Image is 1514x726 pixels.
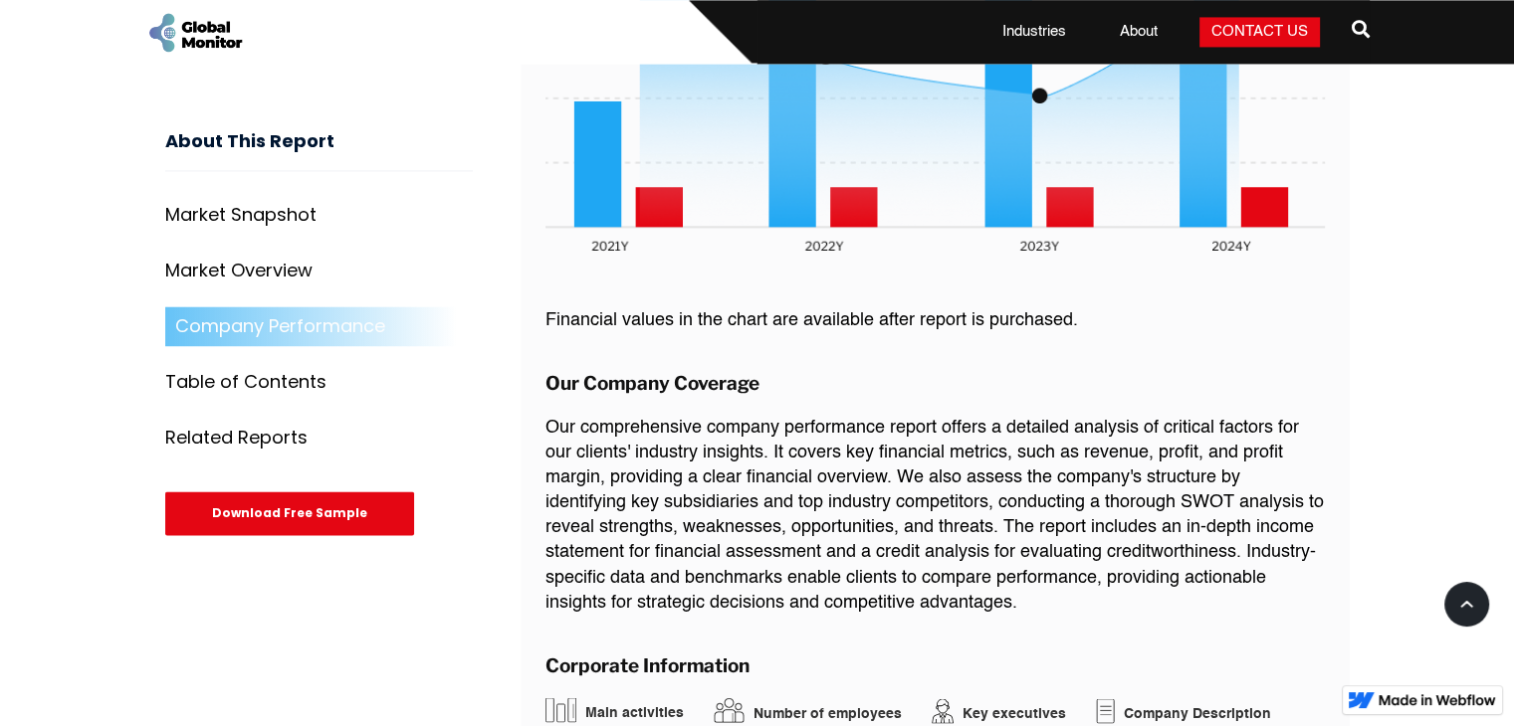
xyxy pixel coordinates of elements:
[990,22,1078,42] a: Industries
[165,206,317,226] div: Market Snapshot
[165,419,473,458] a: Related Reports
[165,131,473,172] h3: About This Report
[165,363,473,403] a: Table of Contents
[545,374,1325,393] h3: Our Company Coverage
[165,262,313,281] div: Market Overview
[1199,17,1320,47] a: Contact Us
[175,317,385,337] div: Company Performance
[545,416,1325,617] p: Our comprehensive company performance report offers a detailed analysis of critical factors for o...
[1352,15,1370,43] span: 
[165,429,308,449] div: Related Reports
[1379,694,1496,706] img: Made in Webflow
[165,307,473,347] a: Company Performance
[585,702,684,722] div: Main activities
[165,492,414,536] div: Download Free Sample
[963,703,1066,723] div: Key executives
[165,196,473,236] a: Market Snapshot
[145,10,245,55] a: home
[754,703,902,723] div: Number of employees
[1352,12,1370,52] a: 
[1108,22,1170,42] a: About
[1124,703,1271,723] div: Company Description
[165,373,326,393] div: Table of Contents
[545,655,1325,674] h3: Corporate Information
[545,308,1325,333] p: Financial values in the chart are available after report is purchased.
[165,252,473,291] a: Market Overview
